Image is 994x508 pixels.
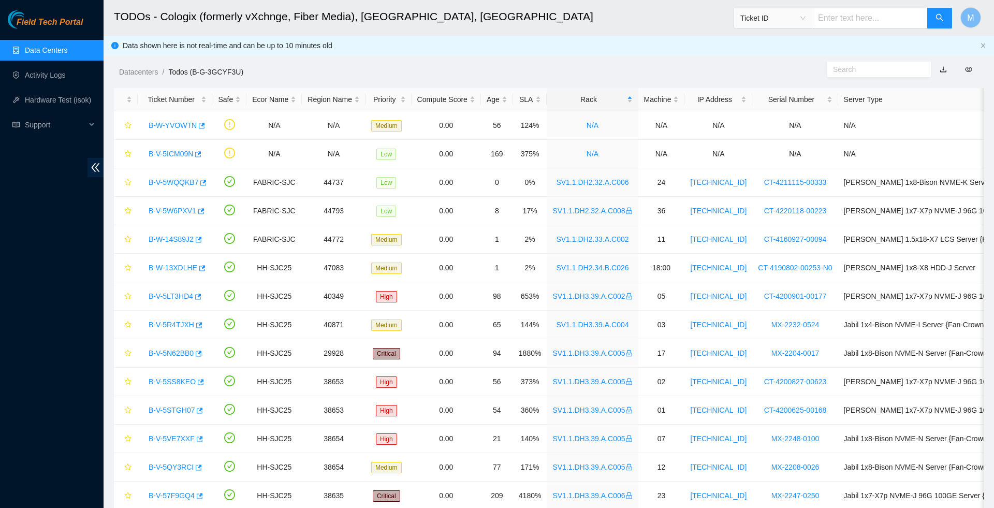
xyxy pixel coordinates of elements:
a: SV1.1.DH3.39.A.C006lock [552,491,632,500]
td: 375% [513,140,547,168]
span: exclamation-circle [224,148,235,158]
a: MX-2247-0250 [771,491,820,500]
span: M [967,11,974,24]
span: High [376,291,397,302]
span: Ticket ID [740,10,806,26]
span: High [376,376,397,388]
td: 01 [638,396,685,425]
td: 44793 [302,197,366,225]
span: / [162,68,164,76]
td: 140% [513,425,547,453]
span: Critical [373,348,400,359]
a: MX-2204-0017 [771,349,820,357]
a: Hardware Test (isok) [25,96,91,104]
td: HH-SJC25 [246,311,302,339]
td: 17 [638,339,685,368]
td: 44772 [302,225,366,254]
a: [TECHNICAL_ID] [690,292,747,300]
span: star [124,150,131,158]
span: double-left [87,158,104,177]
span: Medium [371,462,402,473]
span: star [124,435,131,443]
button: download [932,61,955,78]
span: lock [625,407,633,414]
span: check-circle [224,432,235,443]
td: 38653 [302,396,366,425]
a: B-V-5VE7XXF [149,434,195,443]
span: Field Tech Portal [17,18,83,27]
a: SV1.1.DH2.33.A.C002 [556,235,628,243]
a: SV1.1.DH2.32.A.C008lock [552,207,632,215]
button: star [120,259,132,276]
td: 1880% [513,339,547,368]
td: N/A [638,111,685,140]
button: star [120,402,132,418]
span: check-circle [224,461,235,472]
td: 44737 [302,168,366,197]
td: 1 [481,254,513,282]
td: HH-SJC25 [246,453,302,482]
a: [TECHNICAL_ID] [690,178,747,186]
input: Enter text here... [812,8,928,28]
span: Critical [373,490,400,502]
td: 56 [481,368,513,396]
td: N/A [752,140,838,168]
span: check-circle [224,233,235,244]
span: Medium [371,320,402,331]
button: star [120,430,132,447]
td: 0.00 [412,111,481,140]
td: 653% [513,282,547,311]
span: check-circle [224,489,235,500]
span: High [376,405,397,416]
a: B-W-13XDLHE [149,264,197,272]
td: 0.00 [412,225,481,254]
button: star [120,373,132,390]
span: check-circle [224,375,235,386]
span: read [12,121,20,128]
td: 169 [481,140,513,168]
td: 47083 [302,254,366,282]
td: 21 [481,425,513,453]
a: N/A [587,150,598,158]
a: SV1.1.DH3.39.A.C005lock [552,406,632,414]
td: 0.00 [412,140,481,168]
td: N/A [638,140,685,168]
span: check-circle [224,347,235,358]
span: star [124,122,131,130]
a: SV1.1.DH3.39.A.C005lock [552,434,632,443]
span: check-circle [224,290,235,301]
span: Low [376,177,396,188]
td: 0.00 [412,282,481,311]
td: N/A [684,111,752,140]
td: 11 [638,225,685,254]
a: B-W-14S89J2 [149,235,194,243]
td: 373% [513,368,547,396]
a: [TECHNICAL_ID] [690,349,747,357]
span: lock [625,378,633,385]
a: N/A [587,121,598,129]
a: [TECHNICAL_ID] [690,235,747,243]
td: 38653 [302,368,366,396]
td: HH-SJC25 [246,339,302,368]
input: Search [833,64,917,75]
a: Todos (B-G-3GCYF3U) [168,68,243,76]
td: 65 [481,311,513,339]
a: CT-4190802-00253-N0 [758,264,832,272]
a: B-V-5N62BB0 [149,349,194,357]
a: CT-4211115-00333 [764,178,827,186]
td: 07 [638,425,685,453]
span: star [124,321,131,329]
span: check-circle [224,176,235,187]
button: star [120,288,132,304]
span: search [935,13,944,23]
td: FABRIC-SJC [246,168,302,197]
td: 54 [481,396,513,425]
td: 29928 [302,339,366,368]
a: Akamai TechnologiesField Tech Portal [8,19,83,32]
button: star [120,231,132,248]
button: star [120,487,132,504]
td: 17% [513,197,547,225]
span: star [124,264,131,272]
span: Medium [371,263,402,274]
a: CT-4220118-00223 [764,207,827,215]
